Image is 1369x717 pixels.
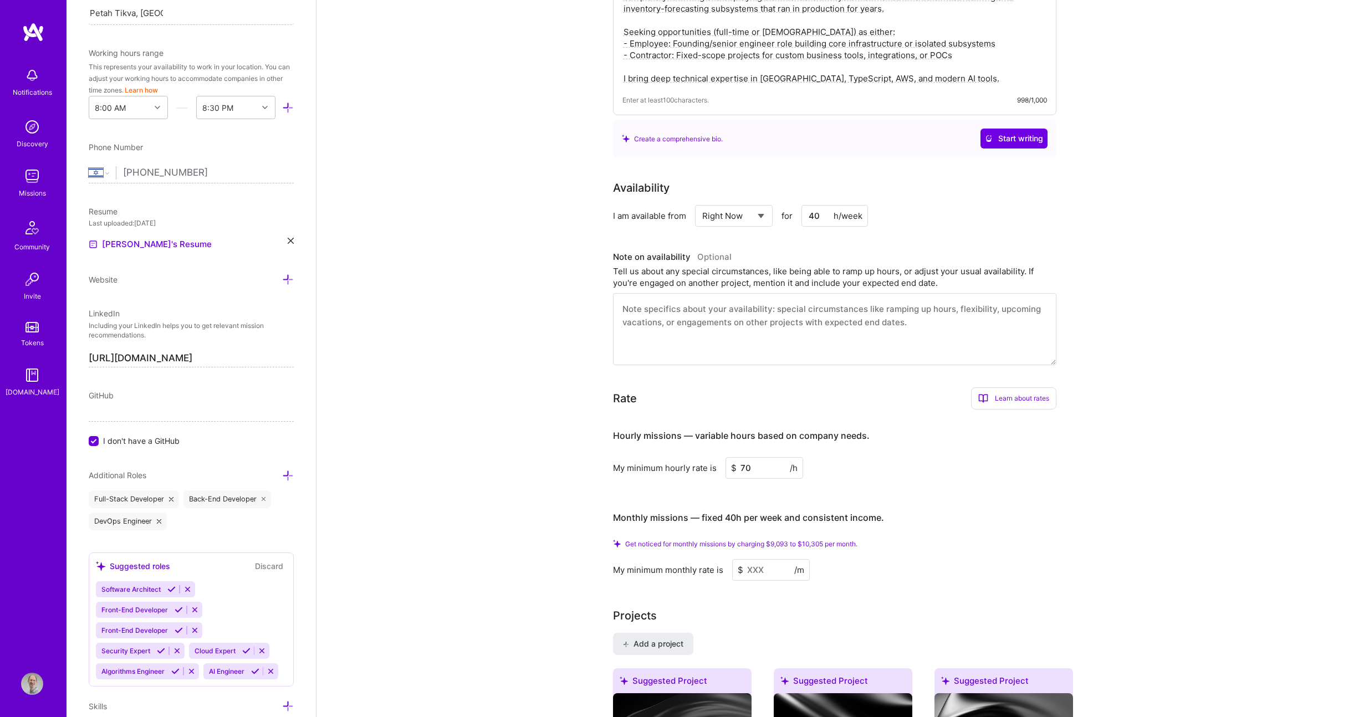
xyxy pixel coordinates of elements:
[96,560,170,572] div: Suggested roles
[89,309,120,318] span: LinkedIn
[21,268,43,290] img: Invite
[183,585,192,593] i: Reject
[613,180,670,196] div: Availability
[21,116,43,138] img: discovery
[171,667,180,675] i: Accept
[21,337,44,349] div: Tokens
[89,240,98,249] img: Resume
[622,641,629,647] i: icon PlusBlack
[89,61,294,96] div: This represents your availability to work in your location. You can adjust your working hours to ...
[613,431,870,441] h4: Hourly missions — variable hours based on company needs.
[169,497,173,501] i: icon Close
[89,490,179,508] div: Full-Stack Developer
[834,210,862,222] div: h/week
[985,135,993,142] i: icon CrystalBallWhite
[167,585,176,593] i: Accept
[21,64,43,86] img: bell
[622,133,723,145] div: Create a comprehensive bio.
[622,135,630,142] i: icon SuggestedTeams
[155,105,160,110] i: icon Chevron
[985,133,1043,144] span: Start writing
[613,564,723,576] div: My minimum monthly rate is
[267,667,275,675] i: Reject
[613,249,732,265] div: Note on availability
[89,238,212,251] a: [PERSON_NAME]'s Resume
[726,457,803,479] input: XXX
[96,561,105,571] i: icon SuggestedTeams
[25,322,39,332] img: tokens
[21,364,43,386] img: guide book
[209,667,244,675] span: AI Engineer
[258,647,266,655] i: Reject
[288,238,294,244] i: icon Close
[202,102,233,114] div: 8:30 PM
[14,241,50,253] div: Community
[21,673,43,695] img: User Avatar
[176,102,188,114] i: icon HorizontalInLineDivider
[620,677,628,685] i: icon SuggestedTeams
[103,435,180,447] span: I don't have a GitHub
[1017,94,1047,106] div: 998/1,000
[89,275,118,284] span: Website
[101,606,168,614] span: Front-End Developer
[89,142,143,152] span: Phone Number
[89,701,107,711] span: Skills
[101,647,150,655] span: Security Expert
[613,462,717,474] div: My minimum hourly rate is
[191,626,199,634] i: Reject
[801,205,868,227] input: XX
[157,647,165,655] i: Accept
[732,559,810,581] input: XXX
[6,386,59,398] div: [DOMAIN_NAME]
[191,606,199,614] i: Reject
[175,606,183,614] i: Accept
[242,647,251,655] i: Accept
[934,668,1073,698] div: Suggested Project
[157,519,161,524] i: icon Close
[17,138,48,150] div: Discovery
[89,321,294,340] p: Including your LinkedIn helps you to get relevant mission recommendations.
[613,513,884,523] h4: Monthly missions — fixed 40h per week and consistent income.
[195,647,236,655] span: Cloud Expert
[95,102,126,114] div: 8:00 AM
[22,22,44,42] img: logo
[251,667,259,675] i: Accept
[101,585,161,593] span: Software Architect
[89,207,118,216] span: Resume
[187,667,196,675] i: Reject
[19,187,46,199] div: Missions
[731,462,737,474] span: $
[781,210,793,222] span: for
[21,165,43,187] img: teamwork
[101,667,165,675] span: Algorithms Engineer
[252,560,287,572] button: Discard
[971,387,1056,409] div: Learn about rates
[123,157,280,189] input: +1 (000) 000-0000
[622,94,709,106] span: Enter at least 100 characters.
[625,540,857,548] span: Get noticed for monthly missions by charging $9,093 to $10,305 per month.
[173,647,181,655] i: Reject
[697,252,732,262] span: Optional
[89,470,146,480] span: Additional Roles
[613,265,1056,289] div: Tell us about any special circumstances, like being able to ramp up hours, or adjust your usual a...
[262,497,266,501] i: icon Close
[738,564,743,576] span: $
[19,214,45,241] img: Community
[613,668,752,698] div: Suggested Project
[101,626,168,634] span: Front-End Developer
[794,564,804,576] span: /m
[613,210,686,222] div: I am available from
[780,677,789,685] i: icon SuggestedTeams
[183,490,272,508] div: Back-End Developer
[24,290,41,302] div: Invite
[774,668,912,698] div: Suggested Project
[89,217,294,229] div: Last uploaded: [DATE]
[790,462,798,474] span: /h
[175,626,183,634] i: Accept
[13,86,52,98] div: Notifications
[941,677,949,685] i: icon SuggestedTeams
[613,540,621,547] i: Check
[89,513,167,530] div: DevOps Engineer
[125,84,158,96] button: Learn how
[613,607,657,624] div: Projects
